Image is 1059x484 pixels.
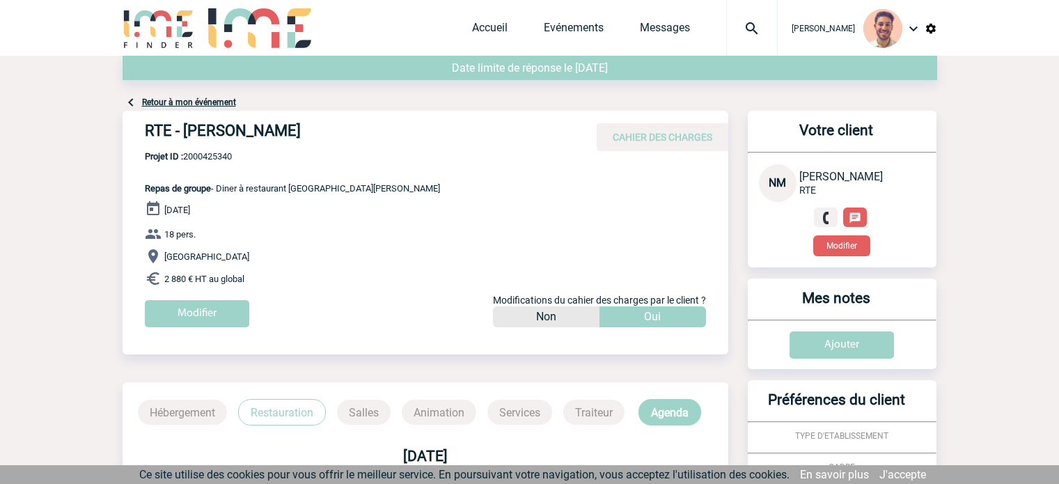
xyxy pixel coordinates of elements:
input: Modifier [145,300,249,327]
h3: Votre client [753,122,920,152]
p: Hébergement [138,400,227,425]
p: Salles [337,400,391,425]
h3: Mes notes [753,290,920,320]
span: [DATE] [164,205,190,215]
span: CAHIER DES CHARGES [613,132,712,143]
input: Ajouter [790,331,894,359]
span: Ce site utilise des cookies pour vous offrir le meilleur service. En poursuivant votre navigation... [139,468,790,481]
img: 132114-0.jpg [863,9,902,48]
span: [PERSON_NAME] [799,170,883,183]
img: chat-24-px-w.png [849,212,861,224]
p: Services [487,400,552,425]
span: 2 880 € HT au global [164,274,244,284]
a: En savoir plus [800,468,869,481]
p: Agenda [638,399,701,426]
button: Modifier [813,235,870,256]
a: Evénements [544,21,604,40]
a: Accueil [472,21,508,40]
span: [PERSON_NAME] [792,24,855,33]
a: Retour à mon événement [142,97,236,107]
span: 18 pers. [164,229,196,240]
h4: RTE - [PERSON_NAME] [145,122,563,146]
span: RTE [799,185,816,196]
img: IME-Finder [123,8,195,48]
span: - Diner à restaurant [GEOGRAPHIC_DATA][PERSON_NAME] [145,183,440,194]
b: [DATE] [403,448,448,465]
span: TYPE D'ETABLISSEMENT [795,431,888,441]
span: CADRE [829,462,855,472]
img: fixe.png [819,212,832,224]
span: NM [769,176,786,189]
h3: Préférences du client [753,391,920,421]
p: Non [536,306,556,327]
b: Projet ID : [145,151,183,162]
a: J'accepte [879,468,926,481]
p: Traiteur [563,400,625,425]
span: Date limite de réponse le [DATE] [452,61,608,75]
p: Oui [644,306,661,327]
p: Animation [402,400,476,425]
span: [GEOGRAPHIC_DATA] [164,251,249,262]
p: Restauration [238,399,326,426]
span: Repas de groupe [145,183,211,194]
span: Modifications du cahier des charges par le client ? [493,295,706,306]
span: 2000425340 [145,151,440,162]
a: Messages [640,21,690,40]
